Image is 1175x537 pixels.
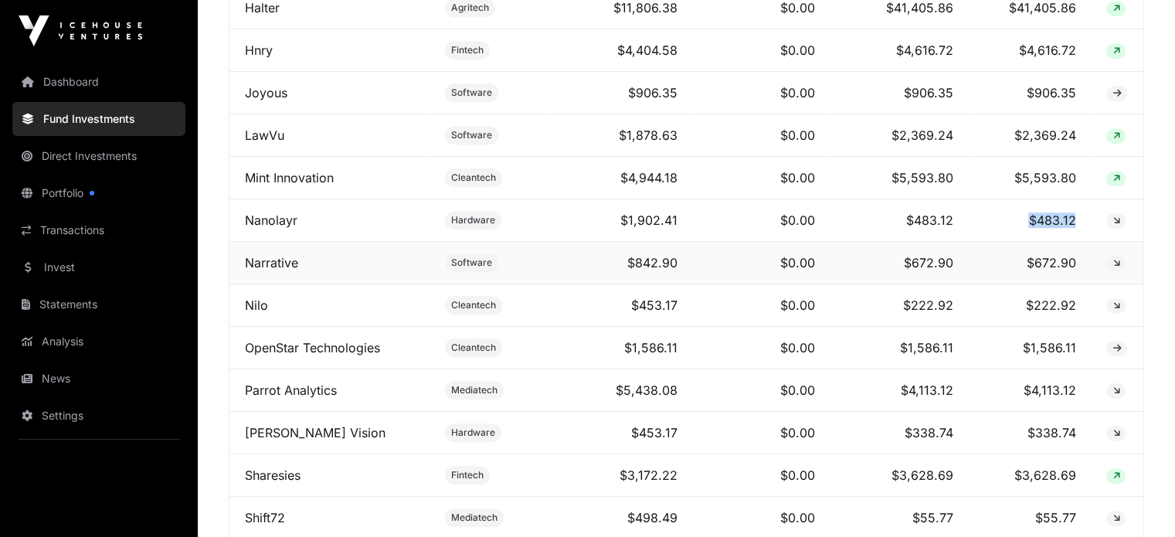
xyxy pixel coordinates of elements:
[969,454,1091,497] td: $3,628.69
[830,72,970,114] td: $906.35
[547,199,693,242] td: $1,902.41
[245,510,285,525] a: Shift72
[547,284,693,327] td: $453.17
[12,139,185,173] a: Direct Investments
[830,369,970,412] td: $4,113.12
[451,87,492,99] span: Software
[451,342,496,354] span: Cleantech
[830,284,970,327] td: $222.92
[547,369,693,412] td: $5,438.08
[245,297,268,313] a: Nilo
[969,29,1091,72] td: $4,616.72
[693,284,830,327] td: $0.00
[547,454,693,497] td: $3,172.22
[451,299,496,311] span: Cleantech
[547,157,693,199] td: $4,944.18
[451,2,489,14] span: Agritech
[969,327,1091,369] td: $1,586.11
[451,172,496,184] span: Cleantech
[693,454,830,497] td: $0.00
[693,114,830,157] td: $0.00
[969,157,1091,199] td: $5,593.80
[245,255,298,270] a: Narrative
[451,214,495,226] span: Hardware
[12,399,185,433] a: Settings
[245,127,284,143] a: LawVu
[12,176,185,210] a: Portfolio
[969,199,1091,242] td: $483.12
[969,412,1091,454] td: $338.74
[245,212,297,228] a: Nanolayr
[969,284,1091,327] td: $222.92
[245,382,337,398] a: Parrot Analytics
[12,287,185,321] a: Statements
[12,362,185,396] a: News
[12,325,185,359] a: Analysis
[830,242,970,284] td: $672.90
[547,29,693,72] td: $4,404.58
[693,412,830,454] td: $0.00
[451,469,484,481] span: Fintech
[969,72,1091,114] td: $906.35
[830,412,970,454] td: $338.74
[547,114,693,157] td: $1,878.63
[969,369,1091,412] td: $4,113.12
[245,85,287,100] a: Joyous
[451,129,492,141] span: Software
[969,114,1091,157] td: $2,369.24
[693,242,830,284] td: $0.00
[693,327,830,369] td: $0.00
[830,29,970,72] td: $4,616.72
[245,425,385,440] a: [PERSON_NAME] Vision
[12,65,185,99] a: Dashboard
[830,327,970,369] td: $1,586.11
[12,250,185,284] a: Invest
[547,72,693,114] td: $906.35
[693,369,830,412] td: $0.00
[547,412,693,454] td: $453.17
[830,199,970,242] td: $483.12
[12,102,185,136] a: Fund Investments
[1098,463,1175,537] iframe: Chat Widget
[693,157,830,199] td: $0.00
[19,15,142,46] img: Icehouse Ventures Logo
[451,384,498,396] span: Mediatech
[547,242,693,284] td: $842.90
[12,213,185,247] a: Transactions
[451,512,498,524] span: Mediatech
[830,454,970,497] td: $3,628.69
[451,257,492,269] span: Software
[830,114,970,157] td: $2,369.24
[451,44,484,56] span: Fintech
[830,157,970,199] td: $5,593.80
[245,42,273,58] a: Hnry
[451,427,495,439] span: Hardware
[693,199,830,242] td: $0.00
[245,340,380,355] a: OpenStar Technologies
[693,29,830,72] td: $0.00
[245,170,334,185] a: Mint Innovation
[969,242,1091,284] td: $672.90
[245,467,301,483] a: Sharesies
[547,327,693,369] td: $1,586.11
[693,72,830,114] td: $0.00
